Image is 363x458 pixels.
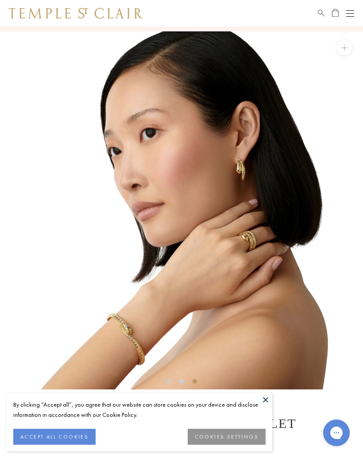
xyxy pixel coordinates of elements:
[318,8,324,19] a: Search
[9,8,143,19] img: Temple St. Clair
[13,400,266,420] div: By clicking “Accept all”, you agree that our website can store cookies on your device and disclos...
[332,8,339,19] a: Open Shopping Bag
[188,429,266,445] button: COOKIES SETTINGS
[346,8,354,19] button: Open navigation
[319,416,354,449] iframe: Gorgias live chat messenger
[13,429,96,445] button: ACCEPT ALL COOKIES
